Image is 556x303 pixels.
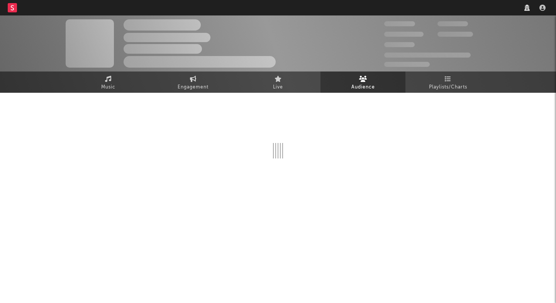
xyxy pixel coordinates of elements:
[178,83,208,92] span: Engagement
[437,21,468,26] span: 100,000
[66,71,151,93] a: Music
[384,21,415,26] span: 300,000
[101,83,115,92] span: Music
[437,32,473,37] span: 1,000,000
[320,71,405,93] a: Audience
[236,71,320,93] a: Live
[405,71,490,93] a: Playlists/Charts
[384,32,424,37] span: 50,000,000
[151,71,236,93] a: Engagement
[273,83,283,92] span: Live
[351,83,375,92] span: Audience
[384,42,415,47] span: 100,000
[384,53,471,58] span: 50,000,000 Monthly Listeners
[429,83,467,92] span: Playlists/Charts
[384,62,430,67] span: Jump Score: 85.0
